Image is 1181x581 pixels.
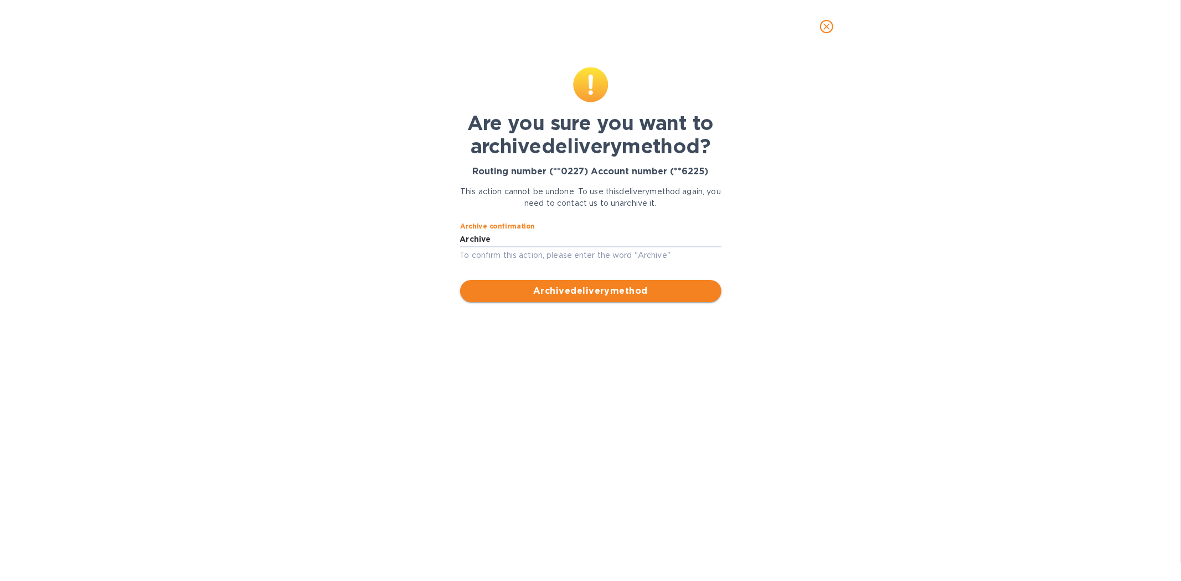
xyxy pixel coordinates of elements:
[460,223,535,230] label: Archive confirmation
[460,167,721,177] h3: Routing number (**0227) Account number (**6225)
[460,111,721,158] h1: Are you sure you want to archive delivery method?
[460,186,721,209] p: This action cannot be undone. To use this delivery method again, you need to contact us to unarch...
[813,13,840,40] button: close
[469,284,713,298] span: Archive delivery method
[460,249,721,262] p: To confirm this action, please enter the word "Archive"
[460,280,721,302] button: Archivedeliverymethod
